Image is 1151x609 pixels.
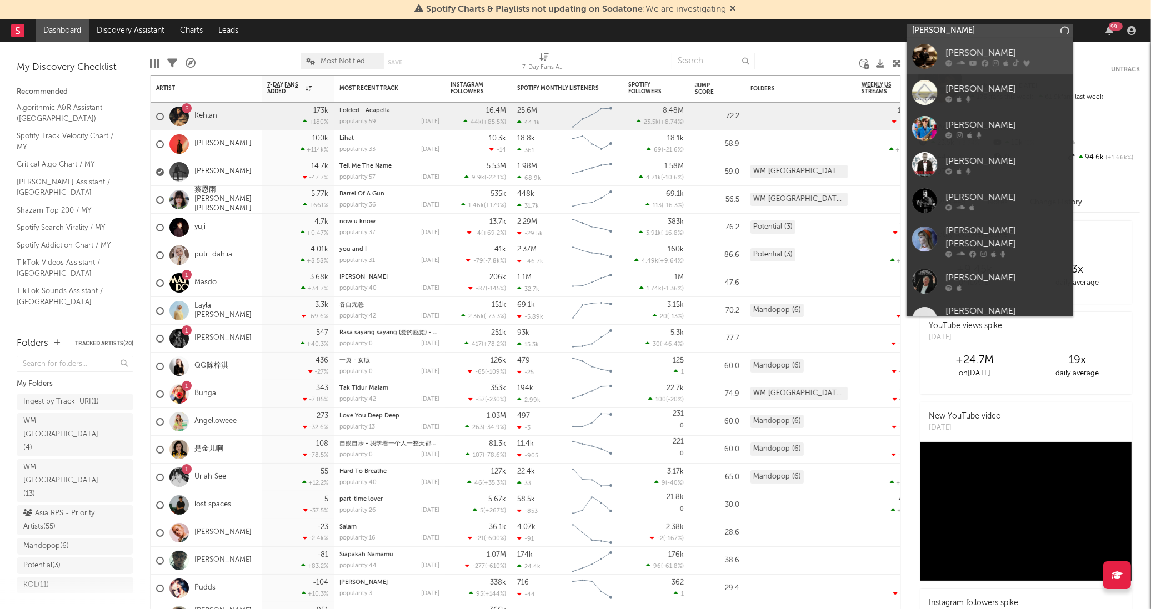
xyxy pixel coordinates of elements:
div: -29.5k [517,230,543,237]
a: lost spaces [194,500,231,510]
a: Barrel Of A Gun [339,191,384,197]
a: [PERSON_NAME] Assistant / [GEOGRAPHIC_DATA] [17,176,122,199]
div: 10.3k [489,135,506,142]
div: Most Recent Track [339,85,423,92]
a: putri dahlia [194,250,232,260]
div: popularity: 36 [339,202,376,208]
button: Save [388,59,402,66]
div: [DATE] [421,341,439,347]
div: 3.68k [310,274,328,281]
div: -- [1066,136,1140,150]
a: Tell Me The Name [339,163,392,169]
span: 417 [472,341,482,348]
span: -87 [476,286,486,292]
div: 206k [489,274,506,281]
span: -21.6 % [663,147,682,153]
span: -16.8 % [663,230,682,236]
div: WM [GEOGRAPHIC_DATA] ( 4 ) [23,415,102,455]
div: popularity: 33 [339,147,376,153]
div: 151k [492,301,506,309]
a: [PERSON_NAME] [907,38,1073,74]
span: Spotify Charts & Playlists not updating on Sodatone [427,5,643,14]
a: 自娱自乐 - 我学着一个人一整天都不失落伴奏 [339,441,462,447]
div: Artist [156,85,239,92]
div: 3 x [1026,263,1129,276]
a: Folded - Acapella [339,108,390,114]
div: KOL ( 11 ) [23,578,49,592]
span: 30 [653,341,660,348]
span: -73.3 % [486,314,504,320]
div: +34.7 % [301,285,328,292]
div: +114k % [301,146,328,153]
svg: Chart title [567,353,617,380]
div: ( ) [639,174,684,181]
div: Mandopop ( 6 ) [23,540,69,553]
div: -46.7k [517,258,543,265]
span: -7.8k % [485,258,504,264]
span: 3.91k [646,230,661,236]
svg: Chart title [567,297,617,325]
div: My Discovery Checklist [17,61,133,74]
div: [PERSON_NAME] [945,191,1068,204]
input: Search for artists [907,24,1073,38]
div: 2.29M [517,218,537,225]
div: popularity: 31 [339,258,375,264]
div: 479 [517,357,530,364]
a: Angelloweee [194,417,237,426]
div: 72.2 [695,110,739,123]
div: you and I [339,246,439,253]
svg: Chart title [567,130,617,158]
div: [DATE] [421,285,439,291]
div: popularity: 0 [339,369,373,375]
div: Mandopop (6) [750,304,804,317]
div: Edit Columns [150,47,159,79]
div: 60.0 [695,360,739,373]
div: 94.6k [1066,150,1140,165]
button: Tracked Artists(20) [75,341,133,346]
div: [DATE] [421,174,439,180]
span: -109 % [487,369,504,375]
span: -79 [473,258,483,264]
span: -14 [497,147,506,153]
span: -4 [474,230,481,236]
div: 8.48M [663,107,684,114]
div: daily average [1026,276,1129,290]
div: Spotify Monthly Listeners [517,85,600,92]
div: [PERSON_NAME] [945,47,1068,60]
div: [PERSON_NAME] [PERSON_NAME] [945,305,1068,331]
span: Dismiss [730,5,737,14]
div: 18.8k [517,135,535,142]
a: Layla [PERSON_NAME] [194,301,256,320]
div: Tell Me The Name [339,163,439,169]
a: you and I [339,246,367,253]
svg: Chart title [567,269,617,297]
div: 2.37M [517,246,537,253]
a: Charts [172,19,211,42]
svg: Chart title [567,103,617,130]
div: popularity: 37 [339,230,376,236]
a: 是金儿啊 [194,445,223,454]
div: A&R Pipeline [186,47,196,79]
div: 7-Day Fans Added (7-Day Fans Added) [522,47,567,79]
div: 13.7k [489,218,506,225]
div: 3.3k [315,301,328,309]
div: 4.7k [314,218,328,225]
span: +179 % [486,203,504,209]
a: Dashboard [36,19,89,42]
a: Spotify Track Velocity Chart / MY [17,130,122,153]
span: 23.5k [644,119,659,125]
span: +78.2 % [483,341,504,348]
a: KOL(11) [17,577,133,593]
div: 436 [316,357,328,364]
a: [PERSON_NAME] [907,74,1073,110]
div: Instagram Followers [451,82,489,95]
div: 68.9k [517,174,541,182]
a: QQ陈梓淇 [194,361,228,371]
div: -47.7 % [303,174,328,181]
svg: Chart title [567,325,617,353]
div: daily average [1026,367,1129,380]
div: Folded - Acapella [339,108,439,114]
div: 5.3k [670,329,684,336]
a: WM [GEOGRAPHIC_DATA](13) [17,459,133,502]
div: popularity: 0 [339,341,373,347]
